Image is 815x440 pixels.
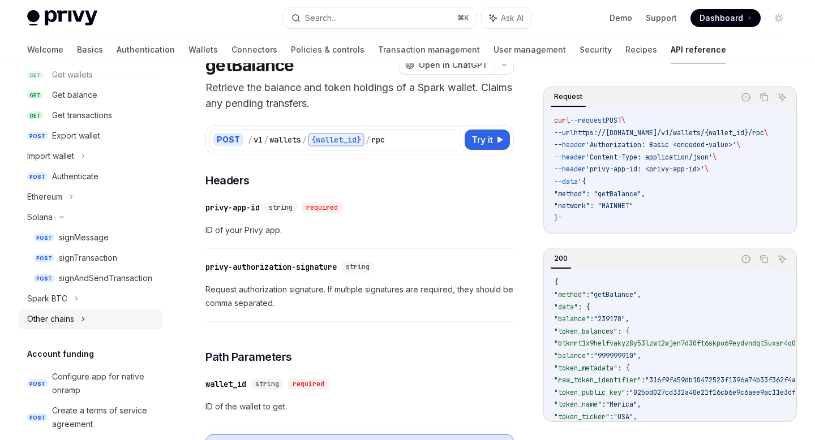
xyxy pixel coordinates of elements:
span: string [269,203,293,212]
a: POSTCreate a terms of service agreement [18,400,163,434]
span: : [625,388,629,397]
span: "method" [554,290,586,299]
a: POSTsignMessage [18,227,163,248]
div: Ethereum [27,190,62,204]
a: POSTsignAndSendTransaction [18,268,163,288]
div: required [288,378,329,390]
span: Headers [205,172,250,188]
span: \ [713,153,717,162]
span: : { [578,303,590,312]
p: Retrieve the balance and token holdings of a Spark wallet. Claims any pending transfers. [205,80,514,111]
h1: getBalance [205,55,294,75]
a: API reference [671,36,726,63]
div: / [248,134,252,145]
span: : [602,400,606,409]
span: \ [705,165,709,174]
button: Try it [465,130,510,150]
span: "method": "getBalance", [554,189,645,199]
span: POST [606,116,621,125]
span: 'privy-app-id: <privy-app-id>' [586,165,705,174]
span: "token_metadata" [554,364,617,373]
div: wallets [269,134,301,145]
span: , [637,400,641,409]
span: : [586,290,590,299]
div: Search... [305,11,337,25]
a: Security [580,36,612,63]
span: Open in ChatGPT [419,59,488,71]
span: "network": "MAINNET" [554,201,633,210]
a: POSTExport wallet [18,126,163,146]
span: "999999910" [594,351,637,360]
span: string [255,379,279,389]
span: "USA" [614,412,633,421]
span: "data" [554,303,578,312]
img: light logo [27,10,97,26]
span: , [637,351,641,360]
button: Open in ChatGPT [398,55,495,75]
span: Path Parameters [205,349,292,365]
a: Wallets [188,36,218,63]
span: : [590,351,594,360]
span: "239170" [594,314,625,323]
div: Request [551,90,586,103]
div: Authenticate [52,170,98,183]
button: Copy the contents from the code block [757,252,771,266]
span: : { [617,364,629,373]
span: , [637,290,641,299]
span: --url [554,128,574,137]
a: POSTConfigure app for native onramp [18,366,163,400]
span: GET [27,91,43,100]
div: signMessage [59,231,109,244]
span: : [610,412,614,421]
span: curl [554,116,570,125]
div: required [302,202,342,213]
span: POST [34,234,54,242]
a: Basics [77,36,103,63]
div: / [366,134,370,145]
div: / [264,134,268,145]
span: \ [736,140,740,149]
span: POST [27,379,48,388]
a: Policies & controls [291,36,364,63]
span: string [346,262,370,271]
button: Report incorrect code [739,90,753,105]
div: 200 [551,252,571,265]
span: POST [34,254,54,262]
a: Welcome [27,36,63,63]
button: Ask AI [482,8,531,28]
span: : { [617,327,629,336]
span: --header [554,140,586,149]
a: Recipes [625,36,657,63]
a: Demo [610,12,632,24]
span: "balance" [554,351,590,360]
div: / [302,134,307,145]
div: Configure app for native onramp [52,370,156,397]
span: --request [570,116,606,125]
span: POST [27,413,48,422]
span: POST [27,172,48,181]
div: Spark BTC [27,292,67,305]
div: signAndSendTransaction [59,271,152,285]
div: Create a terms of service agreement [52,404,156,431]
a: User management [494,36,566,63]
span: \ [764,128,768,137]
button: Report incorrect code [739,252,753,266]
div: Get transactions [52,109,112,122]
div: v1 [254,134,263,145]
span: Dashboard [700,12,743,24]
span: --header [554,165,586,174]
a: GETGet balance [18,85,163,105]
span: "token_ticker" [554,412,610,421]
a: Dashboard [690,9,761,27]
div: rpc [371,134,385,145]
span: , [633,412,637,421]
div: Export wallet [52,129,100,143]
span: : [641,376,645,385]
span: 'Content-Type: application/json' [586,153,713,162]
span: Request authorization signature. If multiple signatures are required, they should be comma separa... [205,283,514,310]
button: Search...⌘K [284,8,475,28]
div: privy-app-id [205,202,260,213]
a: POSTAuthenticate [18,166,163,187]
div: wallet_id [205,378,246,390]
a: Support [646,12,677,24]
